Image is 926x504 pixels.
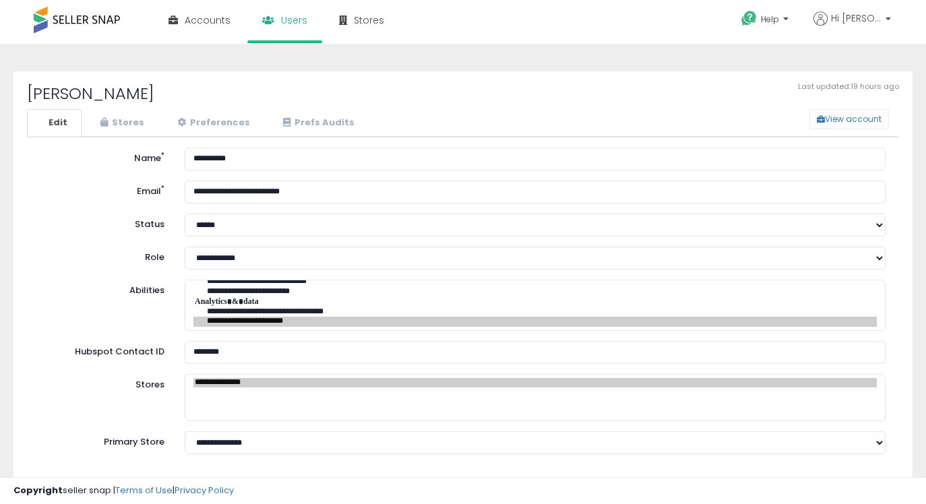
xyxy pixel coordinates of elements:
span: Users [281,13,307,27]
label: Name [30,148,175,165]
a: Prefs Audits [266,109,369,137]
a: Hi [PERSON_NAME] [813,11,891,42]
i: Get Help [741,10,758,27]
label: Email [30,181,175,198]
a: Edit [27,109,82,137]
button: View account [809,109,889,129]
span: Last updated: 19 hours ago [798,82,899,92]
a: View account [799,109,820,129]
div: seller snap | | [13,484,234,497]
a: Privacy Policy [175,484,234,497]
span: Hi [PERSON_NAME] [831,11,882,25]
label: Hubspot Contact ID [30,341,175,358]
a: Preferences [160,109,264,137]
h2: [PERSON_NAME] [27,85,899,102]
a: Terms of Use [115,484,173,497]
label: Role [30,247,175,264]
label: Primary Store [30,431,175,449]
label: Stores [30,374,175,391]
span: Help [761,13,779,25]
span: Accounts [185,13,230,27]
span: Stores [354,13,384,27]
a: Stores [83,109,158,137]
label: Abilities [129,284,164,297]
label: Status [30,214,175,231]
strong: Copyright [13,484,63,497]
